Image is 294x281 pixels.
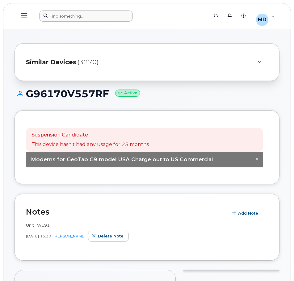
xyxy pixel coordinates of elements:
[256,157,258,161] button: Close
[78,58,99,67] span: (3270)
[31,156,213,162] span: Modems for GeoTab G9 model USA Charge out to US Commercial
[15,88,279,99] h1: G96170V557RF
[115,90,140,97] small: Active
[26,233,39,239] span: [DATE]
[26,58,76,67] span: Similar Devices
[53,234,86,238] a: [PERSON_NAME]
[31,141,149,148] p: This device hasn't had any usage for 25 months
[40,233,51,239] span: 15:30
[238,210,258,216] span: Add Note
[88,231,129,242] button: Delete note
[26,207,225,216] h2: Notes
[31,132,149,139] p: Suspension Candidate
[228,208,263,219] button: Add Note
[256,156,258,161] span: ×
[98,233,124,239] span: Delete note
[26,223,50,228] span: Unit TW191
